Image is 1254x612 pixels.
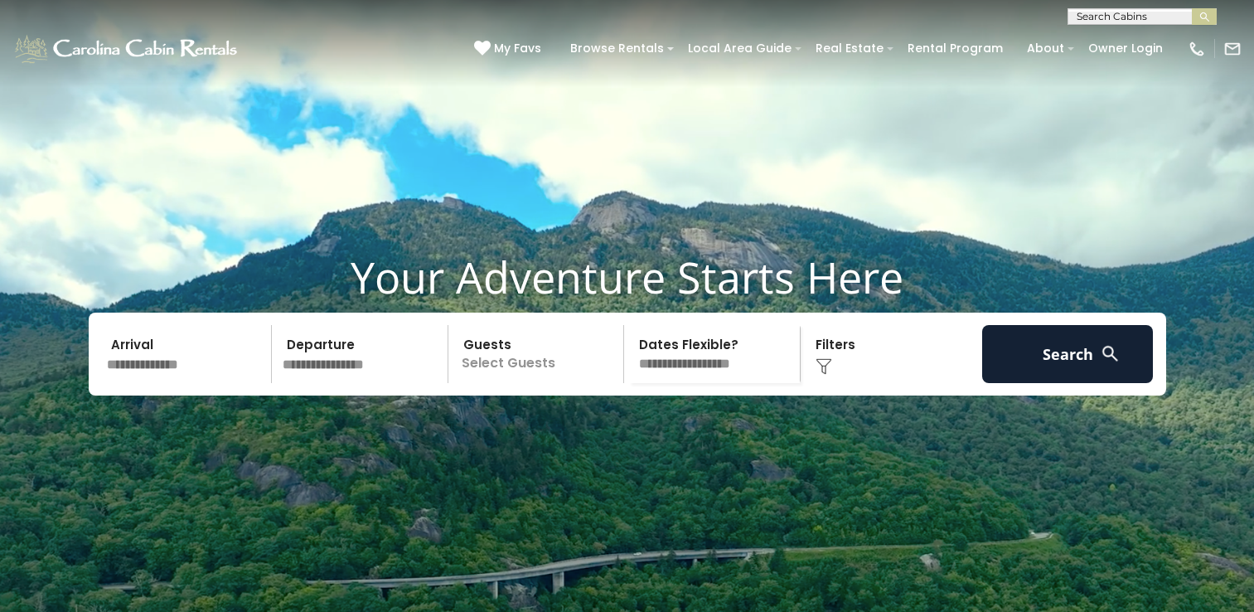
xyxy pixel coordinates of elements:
a: Browse Rentals [562,36,672,61]
span: My Favs [494,40,541,57]
a: Owner Login [1080,36,1171,61]
a: My Favs [474,40,545,58]
a: Local Area Guide [680,36,800,61]
img: phone-regular-white.png [1188,40,1206,58]
img: filter--v1.png [816,358,832,375]
a: About [1019,36,1072,61]
a: Rental Program [899,36,1011,61]
img: White-1-1-2.png [12,32,242,66]
img: search-regular-white.png [1100,343,1121,364]
a: Real Estate [807,36,892,61]
h1: Your Adventure Starts Here [12,251,1242,303]
img: mail-regular-white.png [1223,40,1242,58]
button: Search [982,325,1154,383]
p: Select Guests [453,325,624,383]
